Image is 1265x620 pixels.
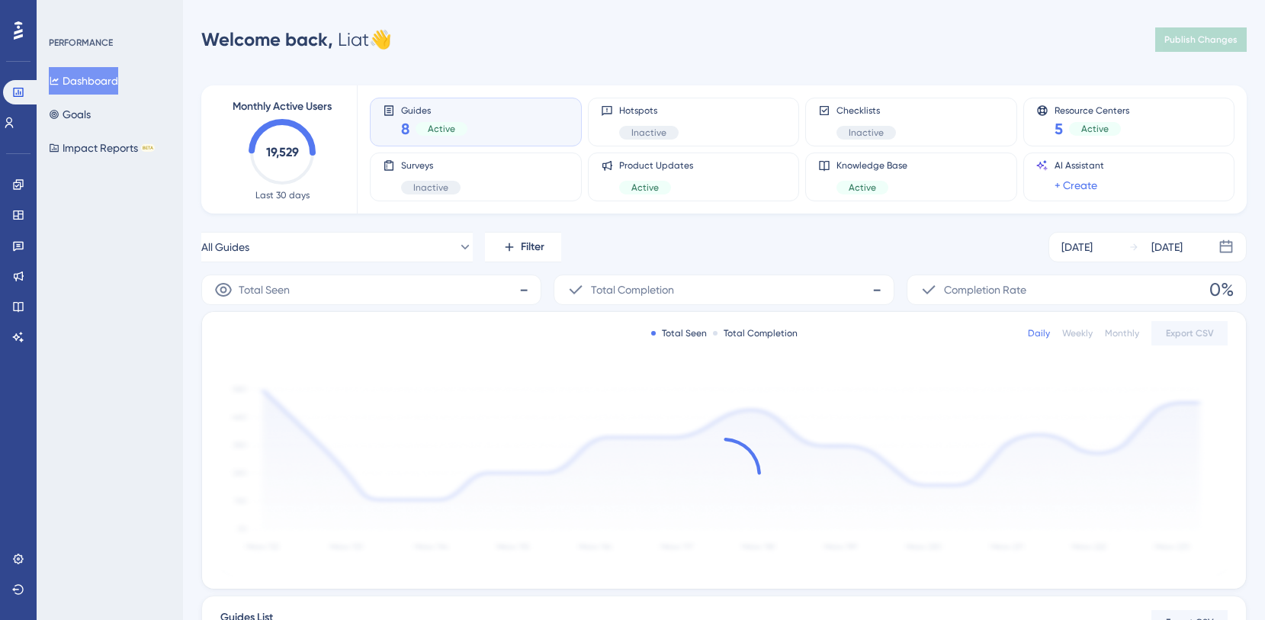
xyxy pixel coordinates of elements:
[233,98,332,116] span: Monthly Active Users
[1055,118,1063,140] span: 5
[1055,176,1097,194] a: + Create
[49,37,113,49] div: PERFORMANCE
[201,232,473,262] button: All Guides
[266,145,299,159] text: 19,529
[591,281,674,299] span: Total Completion
[1055,159,1104,172] span: AI Assistant
[651,327,707,339] div: Total Seen
[485,232,561,262] button: Filter
[201,27,392,52] div: Liat 👋
[428,123,455,135] span: Active
[201,238,249,256] span: All Guides
[255,189,310,201] span: Last 30 days
[49,134,155,162] button: Impact ReportsBETA
[401,104,467,115] span: Guides
[836,104,896,117] span: Checklists
[141,144,155,152] div: BETA
[849,127,884,139] span: Inactive
[1151,238,1183,256] div: [DATE]
[1155,27,1247,52] button: Publish Changes
[1151,321,1228,345] button: Export CSV
[239,281,290,299] span: Total Seen
[521,238,544,256] span: Filter
[619,159,693,172] span: Product Updates
[631,127,666,139] span: Inactive
[519,278,528,302] span: -
[631,182,659,194] span: Active
[413,182,448,194] span: Inactive
[1209,278,1234,302] span: 0%
[201,28,333,50] span: Welcome back,
[1062,327,1093,339] div: Weekly
[1055,104,1129,115] span: Resource Centers
[1028,327,1050,339] div: Daily
[849,182,876,194] span: Active
[49,67,118,95] button: Dashboard
[1081,123,1109,135] span: Active
[1105,327,1139,339] div: Monthly
[401,159,461,172] span: Surveys
[401,118,409,140] span: 8
[1164,34,1238,46] span: Publish Changes
[944,281,1026,299] span: Completion Rate
[836,159,907,172] span: Knowledge Base
[872,278,881,302] span: -
[49,101,91,128] button: Goals
[1166,327,1214,339] span: Export CSV
[713,327,798,339] div: Total Completion
[1061,238,1093,256] div: [DATE]
[619,104,679,117] span: Hotspots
